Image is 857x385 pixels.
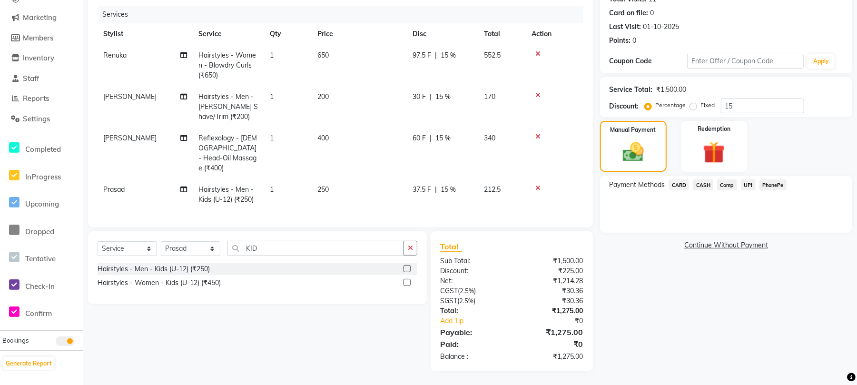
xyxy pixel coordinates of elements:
[759,179,787,190] span: PhonePe
[602,240,850,250] a: Continue Without Payment
[656,101,686,109] label: Percentage
[2,73,81,84] a: Staff
[633,36,637,46] div: 0
[98,23,193,45] th: Stylist
[435,185,437,195] span: |
[270,92,274,101] span: 1
[687,54,804,69] input: Enter Offer / Coupon Code
[23,114,50,123] span: Settings
[460,287,474,295] span: 2.5%
[264,23,312,45] th: Qty
[25,254,56,263] span: Tentative
[2,53,81,64] a: Inventory
[23,74,39,83] span: Staff
[610,180,665,190] span: Payment Methods
[808,54,835,69] button: Apply
[512,286,590,296] div: ₹30.36
[610,36,631,46] div: Points:
[270,51,274,59] span: 1
[3,357,54,370] button: Generate Report
[193,23,264,45] th: Service
[413,133,426,143] span: 60 F
[440,242,462,252] span: Total
[433,286,512,296] div: ( )
[198,185,254,204] span: Hairstyles - Men - Kids (U-12) (₹250)
[103,134,157,142] span: [PERSON_NAME]
[198,134,257,172] span: Reflexology - [DEMOGRAPHIC_DATA] - Head-Oil Massage (₹400)
[413,50,431,60] span: 97.5 F
[433,296,512,306] div: ( )
[650,8,654,18] div: 0
[478,23,526,45] th: Total
[99,6,591,23] div: Services
[23,94,49,103] span: Reports
[2,12,81,23] a: Marketing
[657,85,687,95] div: ₹1,500.00
[616,140,650,164] img: _cash.svg
[2,336,29,344] span: Bookings
[696,139,732,166] img: _gift.svg
[512,326,590,338] div: ₹1,275.00
[433,276,512,286] div: Net:
[103,92,157,101] span: [PERSON_NAME]
[717,179,737,190] span: Comp
[433,352,512,362] div: Balance :
[433,338,512,350] div: Paid:
[610,85,653,95] div: Service Total:
[317,185,329,194] span: 250
[440,296,457,305] span: SGST
[317,51,329,59] span: 650
[512,296,590,306] div: ₹30.36
[698,125,730,133] label: Redemption
[23,13,57,22] span: Marketing
[525,316,591,326] div: ₹0
[103,51,127,59] span: Renuka
[610,101,639,111] div: Discount:
[484,92,495,101] span: 170
[526,23,583,45] th: Action
[610,56,687,66] div: Coupon Code
[25,199,59,208] span: Upcoming
[413,185,431,195] span: 37.5 F
[741,179,756,190] span: UPI
[23,53,54,62] span: Inventory
[441,50,456,60] span: 15 %
[25,282,55,291] span: Check-In
[413,92,426,102] span: 30 F
[433,306,512,316] div: Total:
[317,92,329,101] span: 200
[433,326,512,338] div: Payable:
[103,185,125,194] span: Prasad
[701,101,715,109] label: Fixed
[25,227,54,236] span: Dropped
[643,22,680,32] div: 01-10-2025
[25,145,61,154] span: Completed
[25,172,61,181] span: InProgress
[2,114,81,125] a: Settings
[312,23,407,45] th: Price
[484,51,501,59] span: 552.5
[512,276,590,286] div: ₹1,214.28
[430,133,432,143] span: |
[98,278,221,288] div: Hairstyles - Women - Kids (U-12) (₹450)
[198,51,256,79] span: Hairstyles - Women - Blowdry Curls (₹650)
[23,33,53,42] span: Members
[441,185,456,195] span: 15 %
[25,309,52,318] span: Confirm
[98,264,210,274] div: Hairstyles - Men - Kids (U-12) (₹250)
[317,134,329,142] span: 400
[484,134,495,142] span: 340
[270,185,274,194] span: 1
[610,8,649,18] div: Card on file:
[270,134,274,142] span: 1
[611,126,656,134] label: Manual Payment
[459,297,473,305] span: 2.5%
[435,133,451,143] span: 15 %
[512,306,590,316] div: ₹1,275.00
[198,92,258,121] span: Hairstyles - Men - [PERSON_NAME] Shave/Trim (₹200)
[512,256,590,266] div: ₹1,500.00
[433,316,525,326] a: Add Tip
[433,256,512,266] div: Sub Total:
[435,50,437,60] span: |
[435,92,451,102] span: 15 %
